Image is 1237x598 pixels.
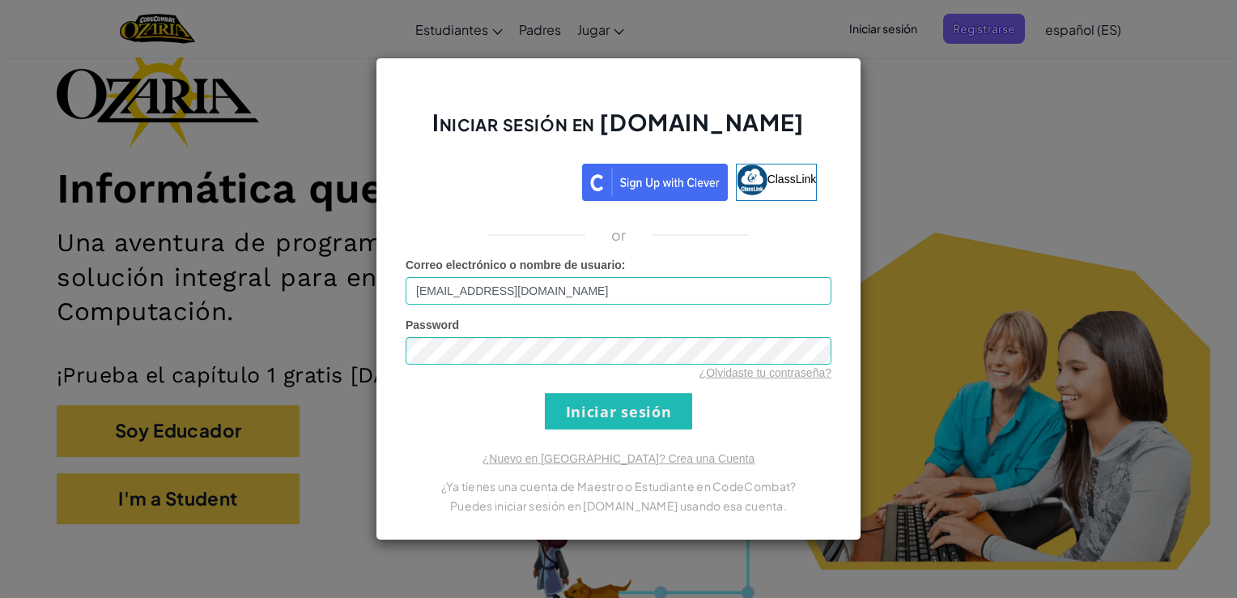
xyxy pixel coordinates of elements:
span: Correo electrónico o nombre de usuario [406,258,622,271]
iframe: Diálogo de Acceder con Google [904,16,1221,236]
a: ¿Olvidaste tu contraseña? [699,366,831,379]
img: clever_sso_button@2x.png [582,164,728,201]
a: ¿Nuevo en [GEOGRAPHIC_DATA]? Crea una Cuenta [482,452,755,465]
label: : [406,257,626,273]
iframe: Botón de Acceder con Google [412,162,582,198]
span: Password [406,318,459,331]
span: ClassLink [767,173,817,186]
p: ¿Ya tienes una cuenta de Maestro o Estudiante en CodeCombat? [406,476,831,496]
p: Puedes iniciar sesión en [DOMAIN_NAME] usando esa cuenta. [406,496,831,515]
p: or [611,225,627,245]
input: Iniciar sesión [545,393,692,429]
h2: Iniciar sesión en [DOMAIN_NAME] [406,107,831,154]
img: classlink-logo-small.png [737,164,767,195]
